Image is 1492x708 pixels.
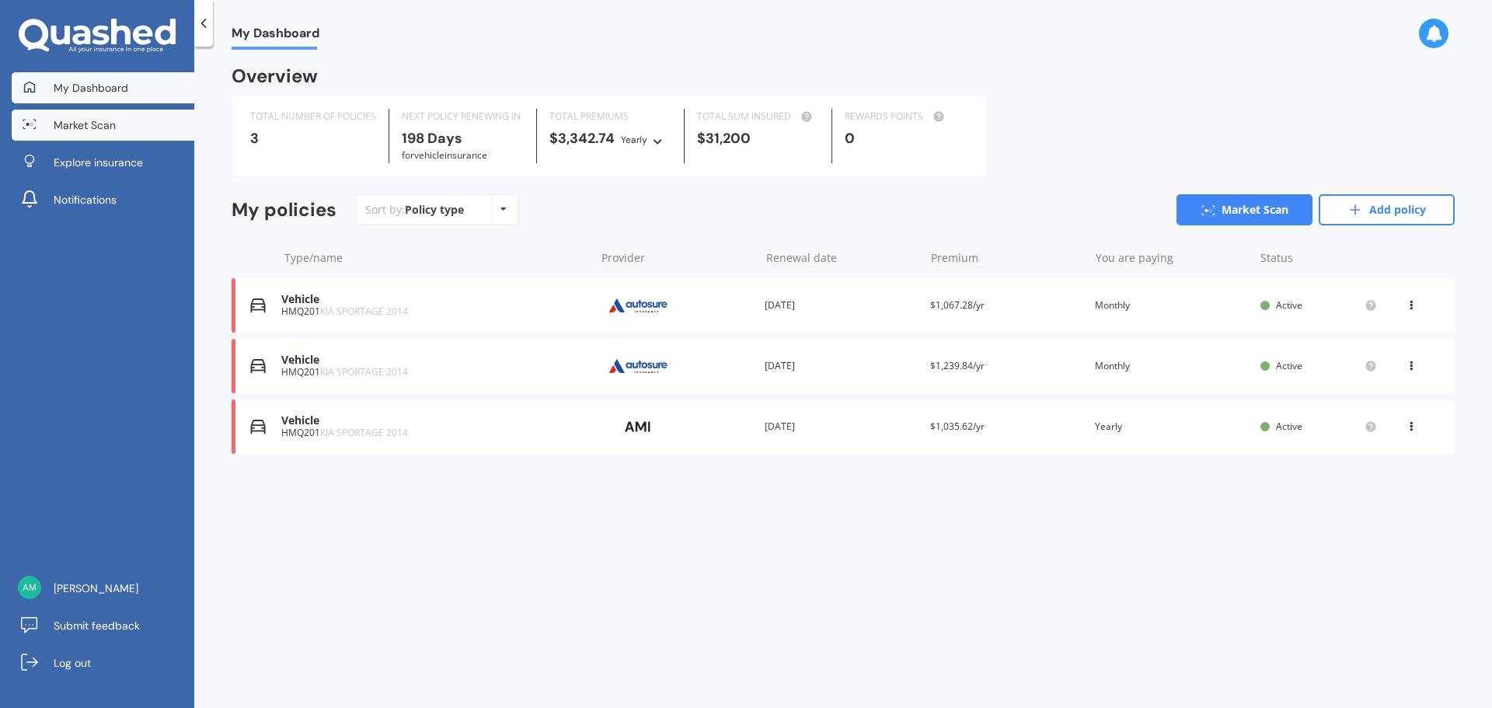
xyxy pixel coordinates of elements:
a: My Dashboard [12,72,194,103]
img: Autosure [599,351,677,381]
div: Yearly [1095,419,1248,434]
img: AMI [599,412,677,441]
div: REWARDS POINTS [845,109,967,124]
div: TOTAL NUMBER OF POLICIES [250,109,376,124]
div: You are paying [1096,250,1248,266]
div: Monthly [1095,298,1248,313]
div: 3 [250,131,376,146]
a: Submit feedback [12,610,194,641]
a: Add policy [1319,194,1455,225]
div: Yearly [621,132,647,148]
div: [DATE] [765,298,918,313]
div: [DATE] [765,358,918,374]
div: 0 [845,131,967,146]
div: Monthly [1095,358,1248,374]
div: TOTAL SUM INSURED [697,109,819,124]
div: Type/name [284,250,589,266]
span: KIA SPORTAGE 2014 [320,365,408,378]
div: Provider [601,250,754,266]
b: 198 Days [402,129,462,148]
div: [DATE] [765,419,918,434]
img: 2f5288e7c4338983d57a1e7c8b351176 [18,576,41,599]
span: KIA SPORTAGE 2014 [320,305,408,318]
span: $1,239.84/yr [930,359,985,372]
div: Sort by: [365,202,464,218]
img: Vehicle [250,358,266,374]
a: Explore insurance [12,147,194,178]
img: Vehicle [250,298,266,313]
span: Log out [54,655,91,671]
div: HMQ201 [281,367,587,378]
div: $3,342.74 [549,131,671,148]
div: HMQ201 [281,306,587,317]
span: Market Scan [54,117,116,133]
a: Market Scan [1177,194,1312,225]
span: My Dashboard [232,26,319,47]
div: Renewal date [766,250,919,266]
span: Notifications [54,192,117,208]
span: My Dashboard [54,80,128,96]
div: $31,200 [697,131,819,146]
a: [PERSON_NAME] [12,573,194,604]
span: $1,067.28/yr [930,298,985,312]
span: Active [1276,420,1302,433]
span: Explore insurance [54,155,143,170]
div: HMQ201 [281,427,587,438]
img: Vehicle [250,419,266,434]
a: Log out [12,647,194,678]
div: Premium [931,250,1083,266]
a: Notifications [12,184,194,215]
span: $1,035.62/yr [930,420,985,433]
div: Status [1260,250,1377,266]
div: Policy type [405,202,464,218]
div: TOTAL PREMIUMS [549,109,671,124]
span: [PERSON_NAME] [54,581,138,596]
span: Active [1276,359,1302,372]
div: Vehicle [281,293,587,306]
img: Autosure [599,291,677,320]
div: NEXT POLICY RENEWING IN [402,109,524,124]
span: Submit feedback [54,618,140,633]
div: Overview [232,68,318,84]
div: Vehicle [281,414,587,427]
span: for Vehicle insurance [402,148,487,162]
div: My policies [232,199,336,221]
span: KIA SPORTAGE 2014 [320,426,408,439]
a: Market Scan [12,110,194,141]
div: Vehicle [281,354,587,367]
span: Active [1276,298,1302,312]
